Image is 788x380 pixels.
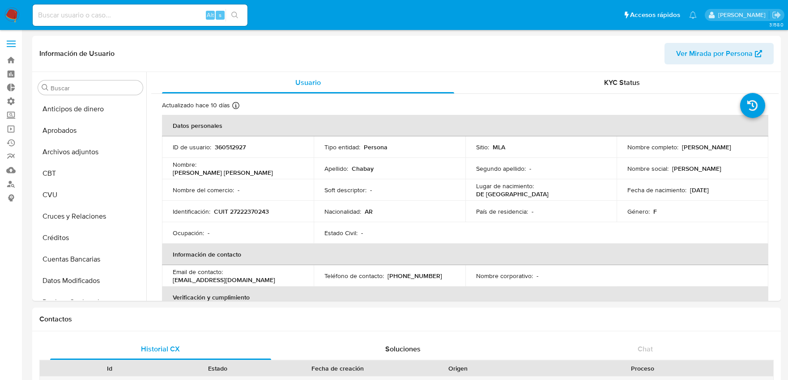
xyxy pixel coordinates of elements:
p: Nombre : [173,160,196,169]
button: search-icon [226,9,244,21]
button: Créditos [34,227,146,249]
p: Identificación : [173,207,210,215]
span: Chat [638,344,653,354]
button: Anticipos de dinero [34,98,146,120]
div: Origen [410,364,506,373]
p: MLA [493,143,505,151]
div: Estado [170,364,266,373]
button: Devices Geolocation [34,291,146,313]
p: Segundo apellido : [476,165,526,173]
span: KYC Status [604,77,640,88]
p: Ocupación : [173,229,204,237]
p: Tipo entidad : [324,143,360,151]
span: Alt [207,11,214,19]
p: [PHONE_NUMBER] [388,272,442,280]
button: Cuentas Bancarias [34,249,146,270]
p: Teléfono de contacto : [324,272,384,280]
p: ID de usuario : [173,143,211,151]
p: Lugar de nacimiento : [476,182,534,190]
p: - [238,186,239,194]
p: Sitio : [476,143,489,151]
p: CUIT 27222370243 [214,207,269,215]
p: Soft descriptor : [324,186,366,194]
div: Proceso [518,364,767,373]
input: Buscar usuario o caso... [33,9,247,21]
p: - [370,186,372,194]
span: Accesos rápidos [630,10,680,20]
p: Apellido : [324,165,348,173]
p: [PERSON_NAME] [682,143,731,151]
p: F [653,207,657,215]
th: Datos personales [162,115,768,136]
p: - [537,272,538,280]
p: - [208,229,209,237]
p: Chabay [352,165,374,173]
div: Id [62,364,158,373]
button: Cruces y Relaciones [34,206,146,227]
p: Persona [364,143,388,151]
span: s [219,11,221,19]
button: Archivos adjuntos [34,141,146,163]
p: sandra.chabay@mercadolibre.com [718,11,769,19]
p: Email de contacto : [173,268,223,276]
button: CVU [34,184,146,206]
p: [PERSON_NAME] [PERSON_NAME] [173,169,273,177]
p: Nombre del comercio : [173,186,234,194]
p: Estado Civil : [324,229,358,237]
span: Ver Mirada por Persona [676,43,753,64]
input: Buscar [51,84,139,92]
p: Nombre corporativo : [476,272,533,280]
p: [DATE] [690,186,709,194]
p: - [361,229,363,237]
h1: Información de Usuario [39,49,115,58]
th: Verificación y cumplimiento [162,287,768,308]
button: CBT [34,163,146,184]
p: - [529,165,531,173]
p: AR [365,207,373,215]
p: [PERSON_NAME] [672,165,721,173]
p: DE [GEOGRAPHIC_DATA] [476,190,549,198]
button: Ver Mirada por Persona [664,43,774,64]
p: - [532,207,533,215]
p: Fecha de nacimiento : [627,186,686,194]
p: Nombre completo : [627,143,678,151]
button: Aprobados [34,120,146,141]
p: Actualizado hace 10 días [162,101,230,110]
p: Nacionalidad : [324,207,361,215]
a: Salir [772,10,781,20]
button: Buscar [42,84,49,91]
div: Fecha de creación [278,364,397,373]
p: [EMAIL_ADDRESS][DOMAIN_NAME] [173,276,275,284]
span: Usuario [295,77,321,88]
p: Nombre social : [627,165,669,173]
button: Datos Modificados [34,270,146,291]
p: Género : [627,207,650,215]
th: Información de contacto [162,244,768,265]
a: Notificaciones [689,11,697,19]
p: País de residencia : [476,207,528,215]
p: 360512927 [215,143,246,151]
span: Historial CX [141,344,180,354]
h1: Contactos [39,315,774,324]
span: Soluciones [385,344,421,354]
